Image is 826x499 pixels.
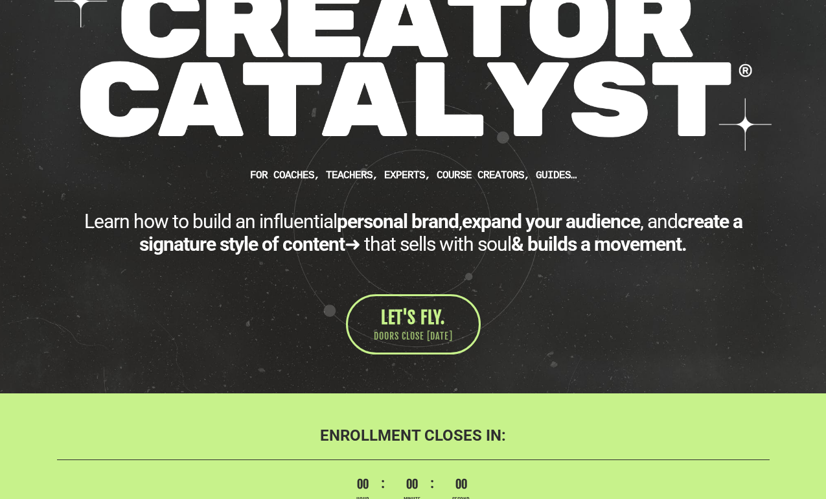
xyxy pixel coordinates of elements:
span: DOORS CLOSE [DATE] [374,330,453,343]
span: 00 [345,476,381,493]
b: & builds a movement. [511,233,687,255]
b: create a signature style of content [139,210,742,255]
b: personal brand [337,210,459,233]
span: LET'S FLY. [381,307,445,328]
span: 00 [394,476,430,493]
b: FOR Coaches, teachers, experts, course creators, guides… [250,169,577,181]
b: ENROLLMENT CLOSES IN: [320,426,506,445]
div: Learn how to build an influential , , and ➜ that sells with soul [57,210,770,255]
a: LET'S FLY. DOORS CLOSE [DATE] [346,294,481,354]
b: expand your audience [462,210,640,233]
span: 00 [443,476,479,493]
